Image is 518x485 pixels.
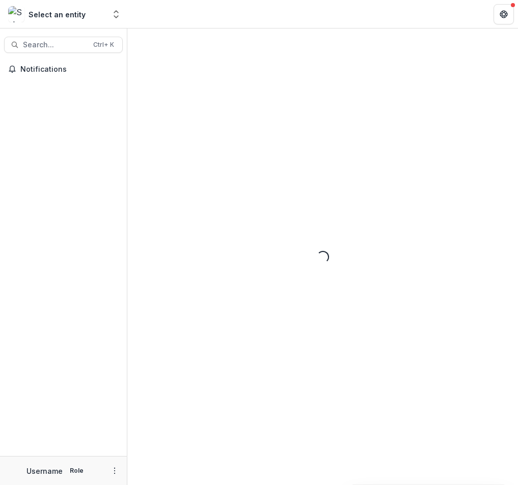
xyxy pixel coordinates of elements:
div: Ctrl + K [91,39,116,50]
div: Select an entity [29,9,86,20]
p: Username [26,466,63,476]
img: Select an entity [8,6,24,22]
button: Notifications [4,61,123,77]
p: Role [67,466,87,475]
button: Open entity switcher [109,4,123,24]
button: Search... [4,37,123,53]
span: Notifications [20,65,119,74]
span: Search... [23,41,87,49]
button: More [108,465,121,477]
button: Get Help [494,4,514,24]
